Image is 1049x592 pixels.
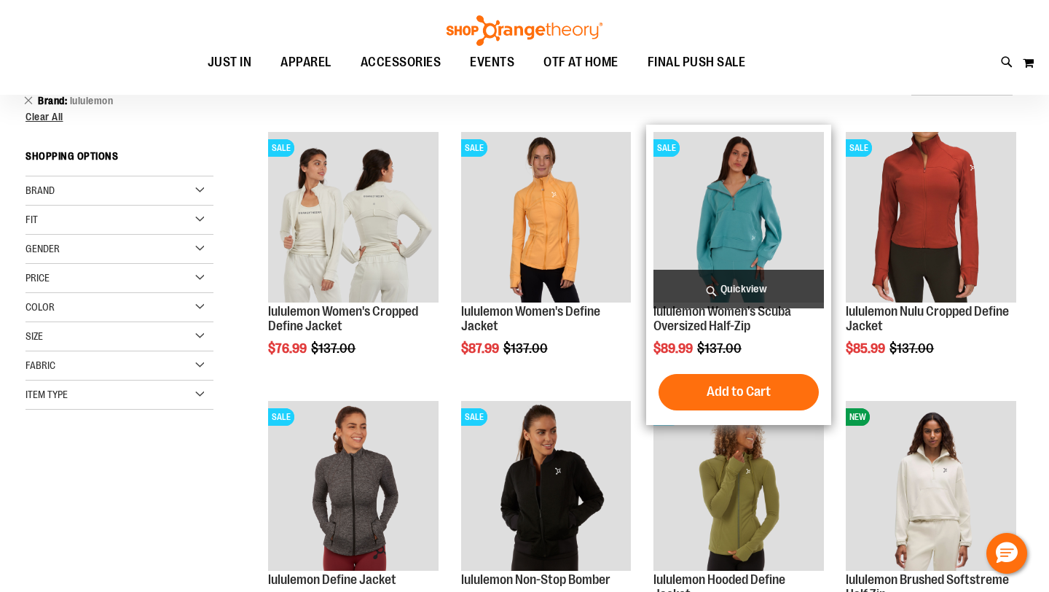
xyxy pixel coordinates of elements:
a: product image for 1529891SALESALE [268,401,439,574]
span: NEW [846,408,870,426]
span: FINAL PUSH SALE [648,46,746,79]
a: lululemon Women's Define Jacket [461,304,600,333]
span: $76.99 [268,341,309,356]
span: $85.99 [846,341,887,356]
img: Shop Orangetheory [444,15,605,46]
span: lululemon [70,95,114,106]
button: Add to Cart [659,374,819,410]
span: SALE [268,139,294,157]
a: Clear All [25,112,213,122]
div: product [454,125,639,392]
a: Product image for lululemon Nulu Cropped Define JacketSALESALE [846,132,1016,305]
span: SALE [461,139,487,157]
span: $89.99 [653,341,695,356]
strong: Shopping Options [25,144,213,176]
span: Brand [38,95,70,106]
a: Product image for lululemon Define Jacket CroppedSALESALE [268,132,439,305]
button: Hello, have a question? Let’s chat. [986,533,1027,574]
a: APPAREL [266,46,346,79]
img: product image for 1529891 [268,401,439,572]
span: JUST IN [208,46,252,79]
span: OTF AT HOME [543,46,618,79]
a: lululemon Women's Scuba Oversized Half-Zip [653,304,791,333]
span: Fabric [25,359,55,371]
span: SALE [653,139,680,157]
a: Quickview [653,270,824,308]
a: Product image for lululemon Womens Scuba Oversized Half ZipSALESALE [653,132,824,305]
span: $137.00 [503,341,550,356]
div: product [261,125,446,392]
span: $137.00 [311,341,358,356]
img: Product image for lululemon Womens Scuba Oversized Half Zip [653,132,824,303]
a: ACCESSORIES [346,46,456,79]
img: Product image for lululemon Hooded Define Jacket [653,401,824,572]
span: Brand [25,184,55,196]
span: Clear All [25,111,63,122]
span: Add to Cart [707,383,771,400]
a: lululemon Non-Stop Bomber [461,572,610,587]
span: Color [25,301,55,313]
span: Price [25,272,50,284]
a: OTF AT HOME [529,46,633,79]
span: SALE [461,408,487,426]
a: Product image for lululemon Hooded Define JacketSALESALE [653,401,824,574]
span: ACCESSORIES [361,46,441,79]
a: Product image for lululemon Non-Stop BomberSALESALE [461,401,632,574]
a: lululemon Women's Cropped Define Jacket [268,304,418,333]
a: FINAL PUSH SALE [633,46,761,79]
span: SALE [268,408,294,426]
div: product [646,125,831,424]
img: Product image for lululemon Non-Stop Bomber [461,401,632,572]
span: $137.00 [697,341,744,356]
span: $87.99 [461,341,501,356]
img: Product image for lululemon Nulu Cropped Define Jacket [846,132,1016,303]
span: EVENTS [470,46,514,79]
a: JUST IN [193,46,267,79]
span: SALE [846,139,872,157]
a: Product image for lululemon Define JacketSALESALE [461,132,632,305]
a: lululemon Nulu Cropped Define Jacket [846,304,1009,333]
a: lululemon Define Jacket [268,572,396,587]
span: APPAREL [280,46,331,79]
span: $137.00 [889,341,936,356]
span: Size [25,330,43,342]
img: Product image for lululemon Define Jacket [461,132,632,303]
img: Product image for lululemon Define Jacket Cropped [268,132,439,303]
img: lululemon Brushed Softstreme Half Zip [846,401,1016,572]
a: EVENTS [455,46,529,79]
span: Fit [25,214,38,225]
a: lululemon Brushed Softstreme Half ZipNEWNEW [846,401,1016,574]
div: product [838,125,1024,392]
span: Item Type [25,389,68,400]
span: Gender [25,243,60,254]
